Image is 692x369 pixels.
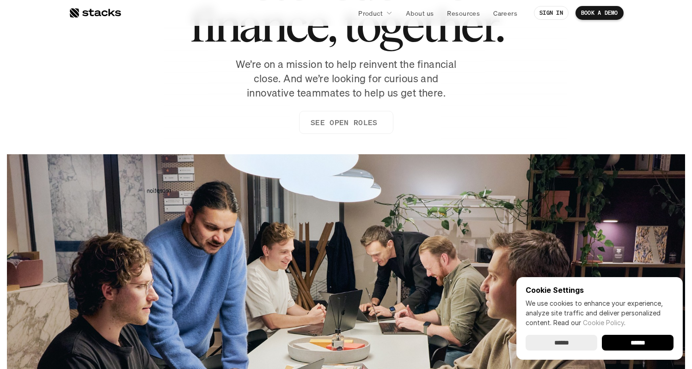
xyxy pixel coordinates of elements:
[299,111,393,134] a: SEE OPEN ROLES
[581,10,618,16] p: BOOK A DEMO
[526,286,674,294] p: Cookie Settings
[358,8,383,18] p: Product
[231,57,462,100] p: We’re on a mission to help reinvent the financial close. And we’re looking for curious and innova...
[441,5,485,21] a: Resources
[310,116,377,129] p: SEE OPEN ROLES
[400,5,439,21] a: About us
[553,319,625,327] span: Read our .
[526,298,674,327] p: We use cookies to enhance your experience, analyze site traffic and deliver personalized content.
[583,319,624,327] a: Cookie Policy
[488,5,523,21] a: Careers
[534,6,569,20] a: SIGN IN
[447,8,480,18] p: Resources
[576,6,624,20] a: BOOK A DEMO
[539,10,563,16] p: SIGN IN
[493,8,517,18] p: Careers
[406,8,434,18] p: About us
